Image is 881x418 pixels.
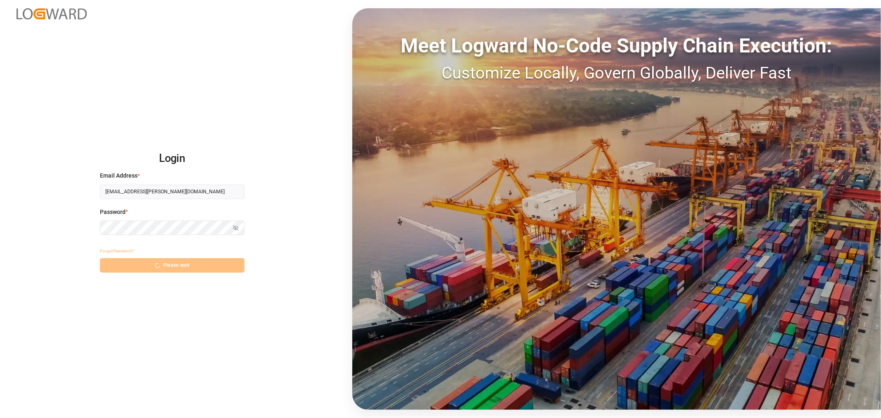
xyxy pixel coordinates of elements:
input: Enter your email [100,185,245,199]
span: Password [100,208,126,216]
span: Email Address [100,171,138,180]
div: Customize Locally, Govern Globally, Deliver Fast [352,61,881,85]
img: Logward_new_orange.png [17,8,87,19]
div: Meet Logward No-Code Supply Chain Execution: [352,31,881,61]
h2: Login [100,145,245,172]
